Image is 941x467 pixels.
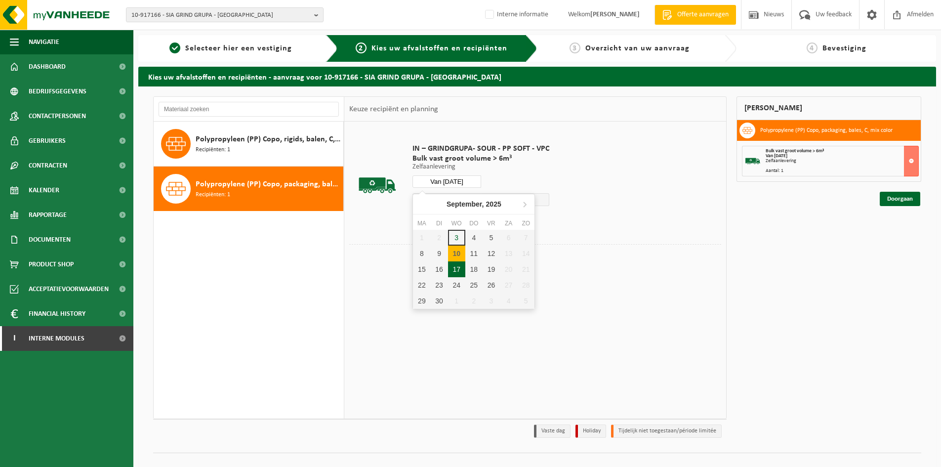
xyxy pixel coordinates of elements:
[500,218,517,228] div: za
[448,293,465,309] div: 1
[880,192,920,206] a: Doorgaan
[465,277,483,293] div: 25
[196,178,341,190] span: Polypropylene (PP) Copo, packaging, bales, C, mix color
[585,44,690,52] span: Overzicht van uw aanvraag
[154,167,344,211] button: Polypropylene (PP) Copo, packaging, bales, C, mix color Recipiënten: 1
[675,10,731,20] span: Offerte aanvragen
[413,246,430,261] div: 8
[465,246,483,261] div: 11
[196,133,341,145] span: Polypropyleen (PP) Copo, rigids, balen, C, bont
[483,7,548,22] label: Interne informatie
[412,175,481,188] input: Selecteer datum
[29,104,86,128] span: Contactpersonen
[465,293,483,309] div: 2
[356,42,367,53] span: 2
[413,293,430,309] div: 29
[412,144,549,154] span: IN – GRINDGRUPA- SOUR - PP SOFT - VPC
[430,261,448,277] div: 16
[807,42,818,53] span: 4
[448,230,465,246] div: 3
[465,218,483,228] div: do
[143,42,318,54] a: 1Selecteer hier een vestiging
[126,7,324,22] button: 10-917166 - SIA GRIND GRUPA - [GEOGRAPHIC_DATA]
[29,277,109,301] span: Acceptatievoorwaarden
[486,201,501,208] i: 2025
[570,42,580,53] span: 3
[29,79,86,104] span: Bedrijfsgegevens
[413,261,430,277] div: 15
[138,67,936,86] h2: Kies uw afvalstoffen en recipiënten - aanvraag voor 10-917166 - SIA GRIND GRUPA - [GEOGRAPHIC_DATA]
[448,246,465,261] div: 10
[196,145,230,155] span: Recipiënten: 1
[29,252,74,277] span: Product Shop
[736,96,921,120] div: [PERSON_NAME]
[483,261,500,277] div: 19
[29,227,71,252] span: Documenten
[465,230,483,246] div: 4
[430,293,448,309] div: 30
[766,153,787,159] strong: Van [DATE]
[766,148,824,154] span: Bulk vast groot volume > 6m³
[534,425,571,438] li: Vaste dag
[29,54,66,79] span: Dashboard
[430,218,448,228] div: di
[413,277,430,293] div: 22
[159,102,339,117] input: Materiaal zoeken
[611,425,722,438] li: Tijdelijk niet toegestaan/période limitée
[29,128,66,153] span: Gebruikers
[413,218,430,228] div: ma
[766,169,918,173] div: Aantal: 1
[412,164,549,170] p: Zelfaanlevering
[483,230,500,246] div: 5
[760,123,893,138] h3: Polypropylene (PP) Copo, packaging, bales, C, mix color
[154,122,344,167] button: Polypropyleen (PP) Copo, rigids, balen, C, bont Recipiënten: 1
[448,218,465,228] div: wo
[412,154,549,164] span: Bulk vast groot volume > 6m³
[766,159,918,164] div: Zelfaanlevering
[169,42,180,53] span: 1
[29,153,67,178] span: Contracten
[655,5,736,25] a: Offerte aanvragen
[483,293,500,309] div: 3
[517,218,534,228] div: zo
[448,277,465,293] div: 24
[465,261,483,277] div: 18
[29,203,67,227] span: Rapportage
[10,326,19,351] span: I
[430,246,448,261] div: 9
[822,44,866,52] span: Bevestiging
[371,44,507,52] span: Kies uw afvalstoffen en recipiënten
[481,193,550,206] span: Aantal
[483,246,500,261] div: 12
[483,277,500,293] div: 26
[344,97,443,122] div: Keuze recipiënt en planning
[29,301,85,326] span: Financial History
[483,218,500,228] div: vr
[448,261,465,277] div: 17
[131,8,310,23] span: 10-917166 - SIA GRIND GRUPA - [GEOGRAPHIC_DATA]
[29,30,59,54] span: Navigatie
[430,277,448,293] div: 23
[185,44,292,52] span: Selecteer hier een vestiging
[196,190,230,200] span: Recipiënten: 1
[590,11,640,18] strong: [PERSON_NAME]
[443,196,505,212] div: September,
[29,326,84,351] span: Interne modules
[29,178,59,203] span: Kalender
[575,425,606,438] li: Holiday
